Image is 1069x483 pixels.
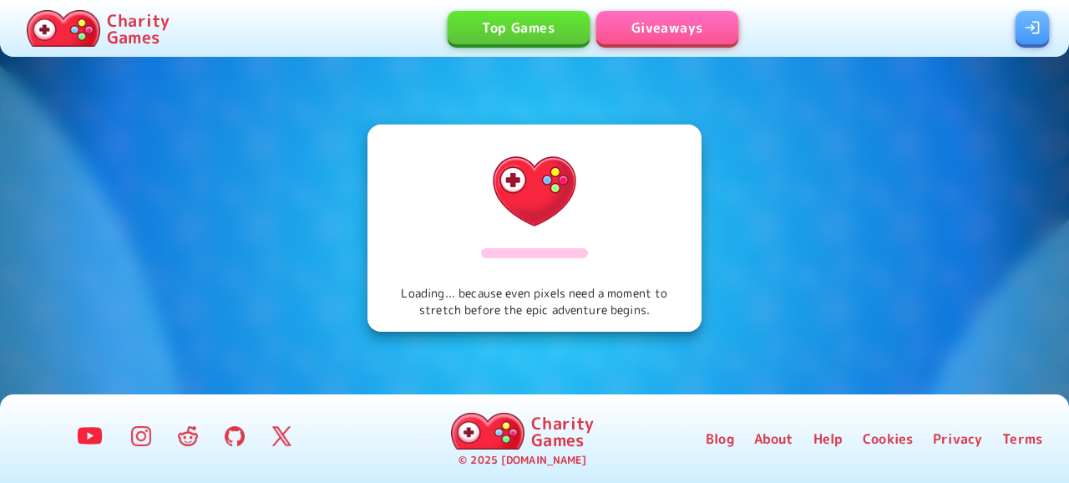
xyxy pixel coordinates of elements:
img: Reddit Logo [178,426,198,446]
img: Charity.Games [451,413,524,450]
img: Charity.Games [27,10,100,47]
img: Instagram Logo [131,426,151,446]
a: Cookies [863,429,913,449]
a: Help [813,429,844,449]
a: Charity Games [444,409,600,453]
p: Charity Games [107,12,170,45]
a: Charity Games [20,7,176,50]
a: About [754,429,793,449]
a: Blog [706,429,734,449]
p: Charity Games [531,414,594,448]
a: Giveaways [596,11,738,44]
a: Top Games [448,11,590,44]
img: Twitter Logo [271,426,291,446]
a: Privacy [933,429,982,449]
p: © 2025 [DOMAIN_NAME] [459,453,586,469]
a: Terms [1002,429,1042,449]
img: GitHub Logo [225,426,245,446]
